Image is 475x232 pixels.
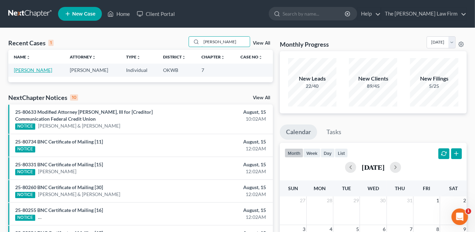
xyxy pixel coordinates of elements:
div: August, 15 [187,184,266,191]
a: View All [253,95,270,100]
div: 5/25 [410,83,458,90]
a: Districtunfold_more [163,54,186,59]
div: New Filings [410,75,458,83]
div: 89/45 [349,83,397,90]
span: 29 [353,196,360,205]
span: 30 [380,196,387,205]
h3: Monthly Progress [280,40,329,48]
span: Sun [288,185,298,191]
input: Search by name... [201,37,250,47]
div: NextChapter Notices [8,93,78,102]
button: month [285,148,303,158]
a: Calendar [280,124,317,140]
a: 25-80734 BNC Certificate of Mailing [11] [15,139,103,145]
td: Individual [121,64,158,76]
div: August, 15 [187,207,266,214]
i: unfold_more [26,55,30,59]
div: 1 [48,40,54,46]
a: Case Nounfold_more [241,54,263,59]
div: New Leads [288,75,336,83]
button: week [303,148,321,158]
h2: [DATE] [362,164,384,171]
span: 28 [326,196,333,205]
span: 1 [466,208,471,214]
span: New Case [72,11,95,17]
a: [PERSON_NAME] & [PERSON_NAME] [38,191,120,198]
a: Typeunfold_more [126,54,141,59]
i: unfold_more [221,55,225,59]
a: 25-80633 Modified Attorney [PERSON_NAME], III for [Creditor] Communication Federal Credit Union [15,109,153,122]
div: NOTICE [15,192,35,198]
input: Search by name... [283,7,346,20]
i: unfold_more [182,55,186,59]
div: NOTICE [15,123,35,130]
a: Tasks [320,124,348,140]
div: 12:02AM [187,145,266,152]
td: 7 [196,64,235,76]
div: NOTICE [15,146,35,152]
div: August, 15 [187,109,266,115]
div: 10:02AM [187,115,266,122]
div: NOTICE [15,215,35,221]
span: 27 [300,196,306,205]
td: [PERSON_NAME] [64,64,120,76]
div: Recent Cases [8,39,54,47]
a: Attorneyunfold_more [70,54,96,59]
span: Fri [423,185,430,191]
a: [PERSON_NAME][MEDICAL_DATA] & [PERSON_NAME][MEDICAL_DATA] [38,214,199,221]
span: Sat [449,185,458,191]
div: NOTICE [15,169,35,175]
span: 31 [406,196,413,205]
div: August, 15 [187,161,266,168]
iframe: Intercom live chat [452,208,468,225]
div: 22/40 [288,83,336,90]
a: 25-80255 BNC Certificate of Mailing [16] [15,207,103,213]
span: Mon [314,185,326,191]
button: day [321,148,335,158]
i: unfold_more [259,55,263,59]
div: August, 15 [187,138,266,145]
a: View All [253,41,270,46]
a: Nameunfold_more [14,54,30,59]
a: The [PERSON_NAME] Law Firm [381,8,466,20]
span: Thu [395,185,405,191]
i: unfold_more [136,55,141,59]
a: [PERSON_NAME] [38,168,76,175]
a: Chapterunfold_more [201,54,225,59]
div: 12:02AM [187,168,266,175]
a: [PERSON_NAME] & [PERSON_NAME] [38,122,120,129]
a: Help [358,8,381,20]
div: New Clients [349,75,397,83]
div: 12:02AM [187,191,266,198]
i: unfold_more [92,55,96,59]
a: 25-80331 BNC Certificate of Mailing [15] [15,161,103,167]
button: list [335,148,348,158]
td: OKWB [158,64,196,76]
a: [PERSON_NAME] [14,67,52,73]
a: Home [104,8,133,20]
span: 1 [436,196,440,205]
span: 2 [463,196,467,205]
div: 12:02AM [187,214,266,221]
div: 10 [70,94,78,101]
a: 25-80260 BNC Certificate of Mailing [30] [15,184,103,190]
a: Client Portal [133,8,178,20]
span: Wed [368,185,379,191]
span: Tue [342,185,351,191]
